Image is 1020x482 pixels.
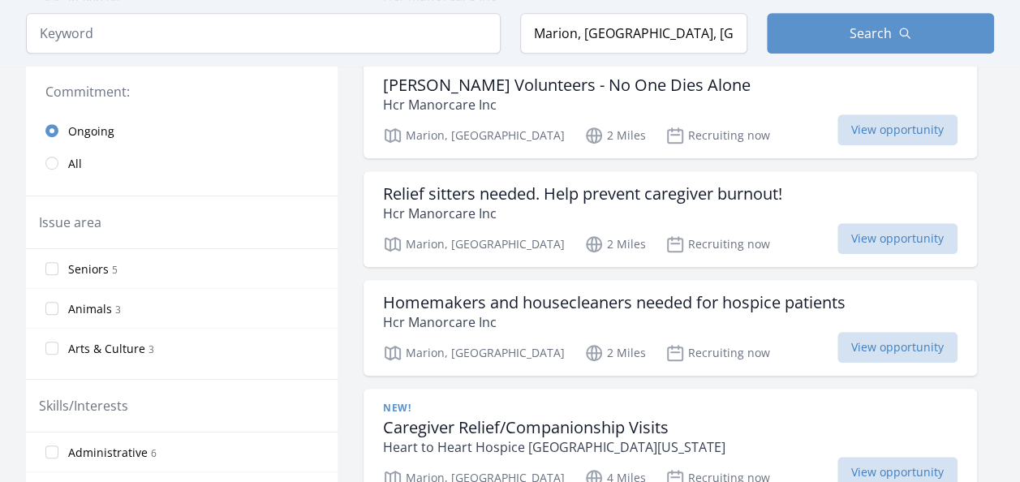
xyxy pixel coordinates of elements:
[364,62,977,158] a: [PERSON_NAME] Volunteers - No One Dies Alone Hcr Manorcare Inc Marion, [GEOGRAPHIC_DATA] 2 Miles ...
[45,262,58,275] input: Seniors 5
[364,280,977,376] a: Homemakers and housecleaners needed for hospice patients Hcr Manorcare Inc Marion, [GEOGRAPHIC_DA...
[665,235,770,254] p: Recruiting now
[584,343,646,363] p: 2 Miles
[148,342,154,356] span: 3
[665,343,770,363] p: Recruiting now
[383,437,725,457] p: Heart to Heart Hospice [GEOGRAPHIC_DATA][US_STATE]
[850,24,892,43] span: Search
[39,213,101,232] legend: Issue area
[115,303,121,316] span: 3
[45,82,318,101] legend: Commitment:
[383,95,751,114] p: Hcr Manorcare Inc
[383,126,565,145] p: Marion, [GEOGRAPHIC_DATA]
[665,126,770,145] p: Recruiting now
[45,342,58,355] input: Arts & Culture 3
[383,75,751,95] h3: [PERSON_NAME] Volunteers - No One Dies Alone
[837,223,958,254] span: View opportunity
[383,235,565,254] p: Marion, [GEOGRAPHIC_DATA]
[584,235,646,254] p: 2 Miles
[383,293,846,312] h3: Homemakers and housecleaners needed for hospice patients
[68,261,109,278] span: Seniors
[68,156,82,172] span: All
[112,263,118,277] span: 5
[837,114,958,145] span: View opportunity
[520,13,747,54] input: Location
[383,402,411,415] span: New!
[45,445,58,458] input: Administrative 6
[383,312,846,332] p: Hcr Manorcare Inc
[383,204,782,223] p: Hcr Manorcare Inc
[837,332,958,363] span: View opportunity
[68,445,148,461] span: Administrative
[383,184,782,204] h3: Relief sitters needed. Help prevent caregiver burnout!
[26,114,338,147] a: Ongoing
[26,13,501,54] input: Keyword
[68,123,114,140] span: Ongoing
[45,302,58,315] input: Animals 3
[68,301,112,317] span: Animals
[68,341,145,357] span: Arts & Culture
[767,13,994,54] button: Search
[584,126,646,145] p: 2 Miles
[151,446,157,460] span: 6
[39,396,128,415] legend: Skills/Interests
[383,343,565,363] p: Marion, [GEOGRAPHIC_DATA]
[26,147,338,179] a: All
[364,171,977,267] a: Relief sitters needed. Help prevent caregiver burnout! Hcr Manorcare Inc Marion, [GEOGRAPHIC_DATA...
[383,418,725,437] h3: Caregiver Relief/Companionship Visits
